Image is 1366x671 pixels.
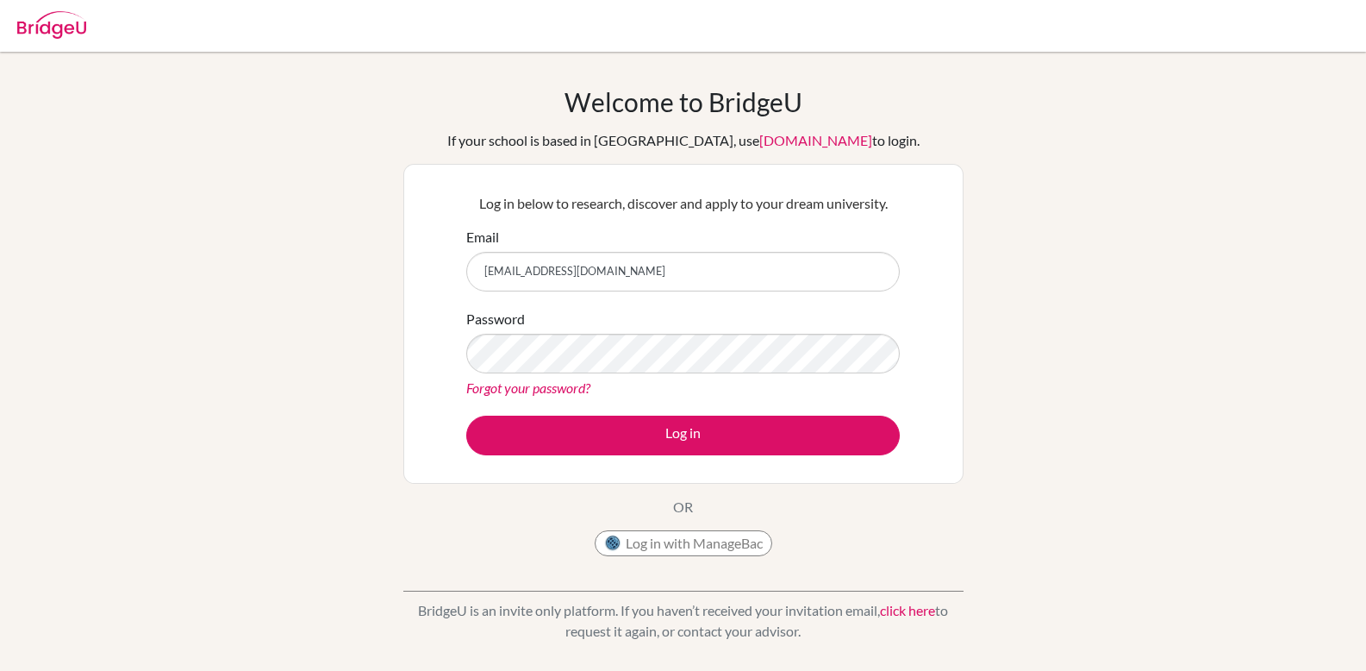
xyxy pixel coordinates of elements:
button: Log in with ManageBac [595,530,772,556]
p: OR [673,497,693,517]
a: click here [880,602,935,618]
a: Forgot your password? [466,379,590,396]
div: If your school is based in [GEOGRAPHIC_DATA], use to login. [447,130,920,151]
button: Log in [466,416,900,455]
label: Email [466,227,499,248]
img: Bridge-U [17,11,86,39]
h1: Welcome to BridgeU [564,86,802,117]
p: BridgeU is an invite only platform. If you haven’t received your invitation email, to request it ... [403,600,964,642]
a: [DOMAIN_NAME] [759,132,872,148]
label: Password [466,309,525,329]
p: Log in below to research, discover and apply to your dream university. [466,193,900,214]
